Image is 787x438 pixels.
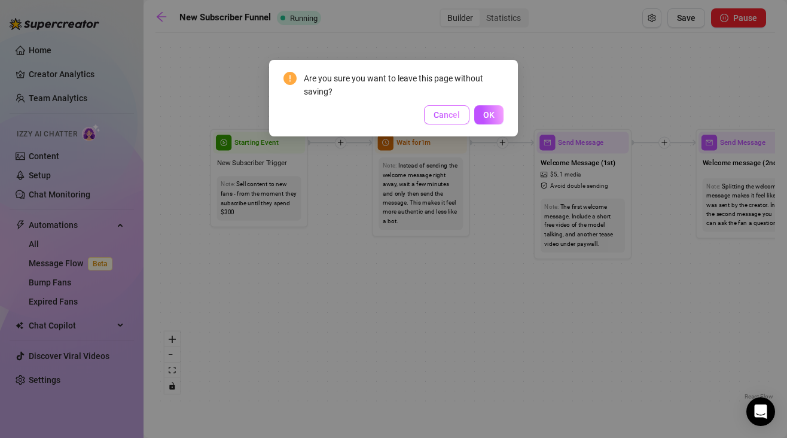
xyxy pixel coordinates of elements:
span: OK [483,110,495,120]
button: Cancel [424,105,469,124]
button: OK [474,105,504,124]
div: Are you sure you want to leave this page without saving? [304,72,504,98]
span: Cancel [434,110,460,120]
div: Open Intercom Messenger [746,397,775,426]
span: exclamation-circle [283,72,297,85]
